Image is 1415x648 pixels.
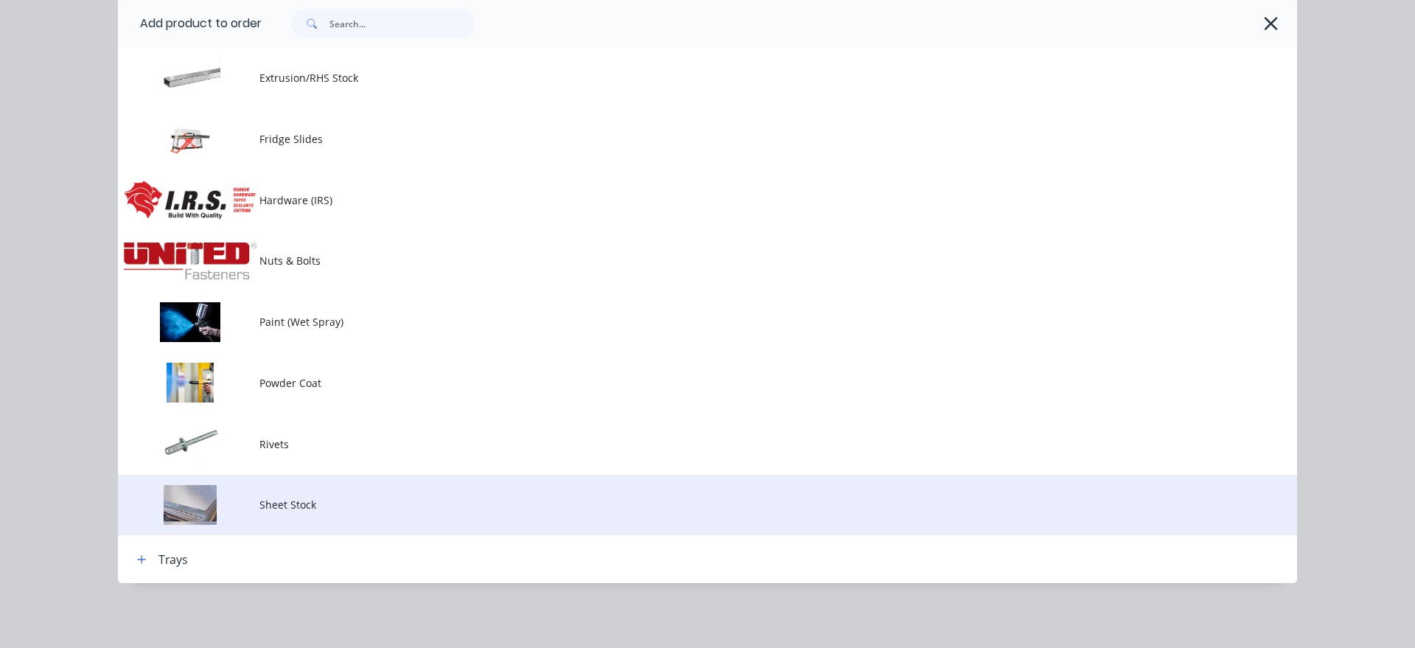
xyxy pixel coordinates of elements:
div: Trays [158,551,188,568]
span: Paint (Wet Spray) [259,314,1089,330]
span: Extrusion/RHS Stock [259,70,1089,86]
span: Sheet Stock [259,497,1089,512]
input: Search... [329,9,475,38]
span: Hardware (IRS) [259,192,1089,208]
span: Nuts & Bolts [259,253,1089,268]
span: Powder Coat [259,375,1089,391]
span: Fridge Slides [259,131,1089,147]
span: Rivets [259,436,1089,452]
